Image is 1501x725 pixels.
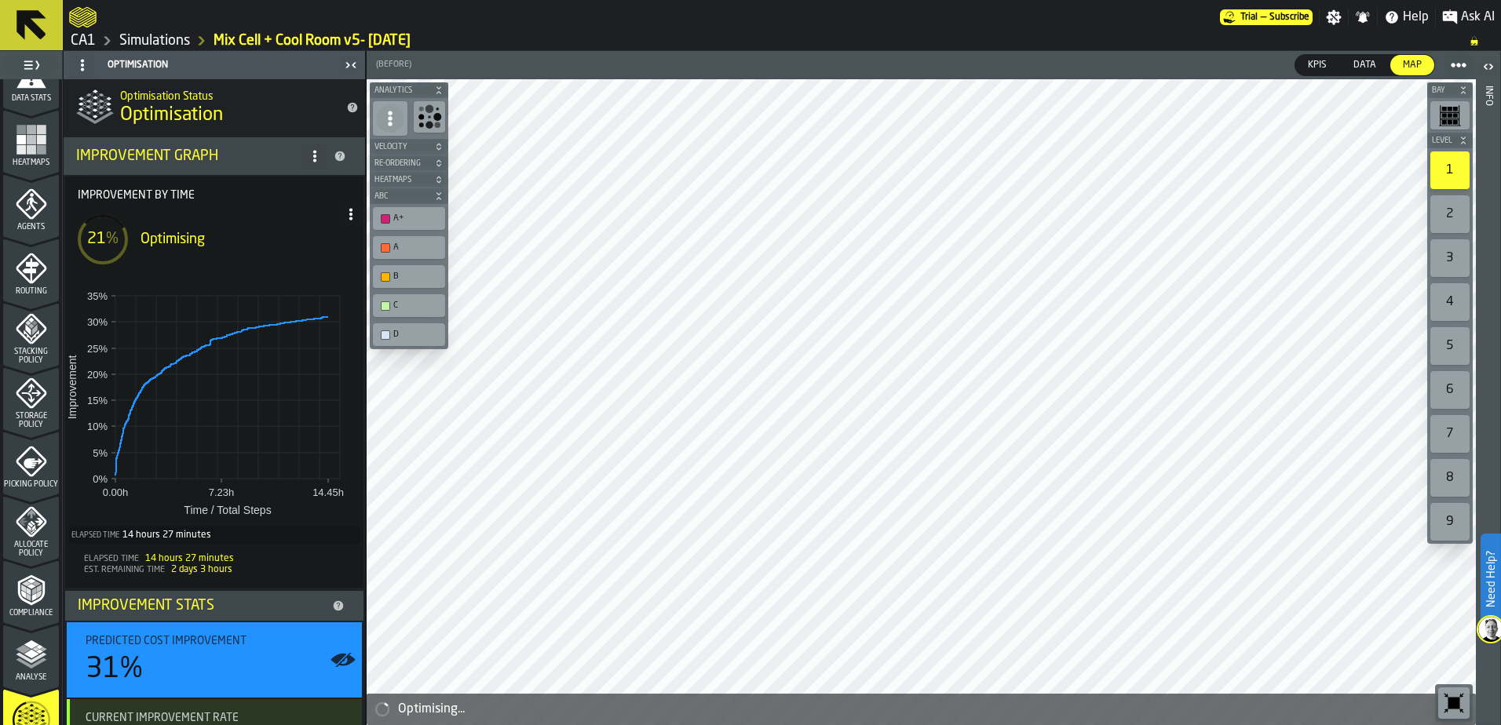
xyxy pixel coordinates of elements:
[1430,415,1470,453] div: 7
[3,673,59,682] span: Analyse
[1397,58,1428,72] span: Map
[3,110,59,173] li: menu Heatmaps
[370,139,448,155] button: button-
[1430,503,1470,541] div: 9
[3,480,59,489] span: Picking Policy
[69,31,1495,50] nav: Breadcrumb
[411,98,448,139] div: button-toolbar-undefined
[3,541,59,558] span: Allocate Policy
[71,32,96,49] a: link-to-/wh/i/76e2a128-1b54-4d66-80d4-05ae4c277723
[141,231,326,248] div: Optimising
[1477,54,1499,82] label: button-toggle-Open
[1390,54,1435,76] label: button-switch-multi-Map
[1476,51,1500,725] header: Info
[331,622,356,698] label: button-toggle-Show on Map
[3,348,59,365] span: Stacking Policy
[87,421,108,432] text: 10%
[398,700,1470,719] div: Optimising...
[1430,371,1470,409] div: 6
[1349,9,1377,25] label: button-toggle-Notifications
[3,54,59,76] label: button-toggle-Toggle Full Menu
[376,326,442,343] div: D
[86,635,247,647] span: Predicted Cost Improvement
[370,233,448,262] div: button-toolbar-undefined
[1295,55,1339,75] div: thumb
[393,271,440,282] div: B
[340,56,362,75] label: button-toggle-Close me
[1378,8,1435,27] label: button-toggle-Help
[370,262,448,291] div: button-toolbar-undefined
[1261,12,1266,23] span: —
[312,486,344,498] text: 14.45h
[1436,8,1501,27] label: button-toggle-Ask AI
[3,625,59,687] li: menu Analyse
[371,176,431,184] span: Heatmaps
[3,496,59,559] li: menu Allocate Policy
[376,210,442,227] div: A+
[1341,55,1389,75] div: thumb
[68,526,360,544] div: Total time elapsed since optimization started
[1429,86,1455,95] span: Bay
[3,174,59,237] li: menu Agents
[376,297,442,314] div: C
[3,367,59,430] li: menu Storage Policy
[3,560,59,623] li: menu Compliance
[1430,459,1470,497] div: 8
[86,712,349,724] div: Title
[76,148,302,165] div: Improvement Graph
[417,104,442,129] svg: Show Congestion
[1427,324,1473,368] div: button-toolbar-undefined
[1483,82,1494,721] div: Info
[393,330,440,340] div: D
[87,316,108,328] text: 30%
[1340,54,1390,76] label: button-switch-multi-Data
[370,172,448,188] button: button-
[1403,8,1429,27] span: Help
[3,239,59,301] li: menu Routing
[3,609,59,618] span: Compliance
[1269,12,1309,23] span: Subscribe
[69,3,97,31] a: logo-header
[1427,192,1473,236] div: button-toolbar-undefined
[86,712,239,724] span: Current Improvement Rate
[393,213,440,224] div: A+
[1427,98,1473,133] div: button-toolbar-undefined
[371,86,431,95] span: Analytics
[1427,456,1473,500] div: button-toolbar-undefined
[87,395,108,406] text: 15%
[64,79,365,136] div: title-Optimisation
[1461,8,1495,27] span: Ask AI
[1435,684,1473,722] div: button-toolbar-undefined
[1441,690,1466,716] svg: Reset zoom and position
[71,531,119,540] label: Elapsed Time
[106,231,119,247] span: %
[1427,412,1473,456] div: button-toolbar-undefined
[1427,148,1473,192] div: button-toolbar-undefined
[370,204,448,233] div: button-toolbar-undefined
[1430,239,1470,277] div: 3
[3,46,59,108] li: menu Data Stats
[3,432,59,494] li: menu Picking Policy
[78,597,326,614] div: Improvement Stats
[171,565,232,574] span: 2 days 3 hours
[393,301,440,311] div: C
[93,473,108,485] text: 0%
[370,82,448,98] button: button-
[393,242,440,253] div: A
[3,287,59,296] span: Routing
[66,355,79,420] text: Improvement
[1427,280,1473,324] div: button-toolbar-undefined
[67,622,362,698] div: stat-Predicted Cost Improvement
[1240,12,1258,23] span: Trial
[86,654,143,685] div: 31%
[370,291,448,320] div: button-toolbar-undefined
[65,177,363,202] label: Title
[84,566,165,574] span: Est. Remaining Time
[1320,9,1348,25] label: button-toggle-Settings
[1429,137,1455,145] span: Level
[1347,58,1382,72] span: Data
[3,303,59,366] li: menu Stacking Policy
[1430,195,1470,233] div: 2
[87,290,108,302] text: 35%
[1295,54,1340,76] label: button-switch-multi-KPIs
